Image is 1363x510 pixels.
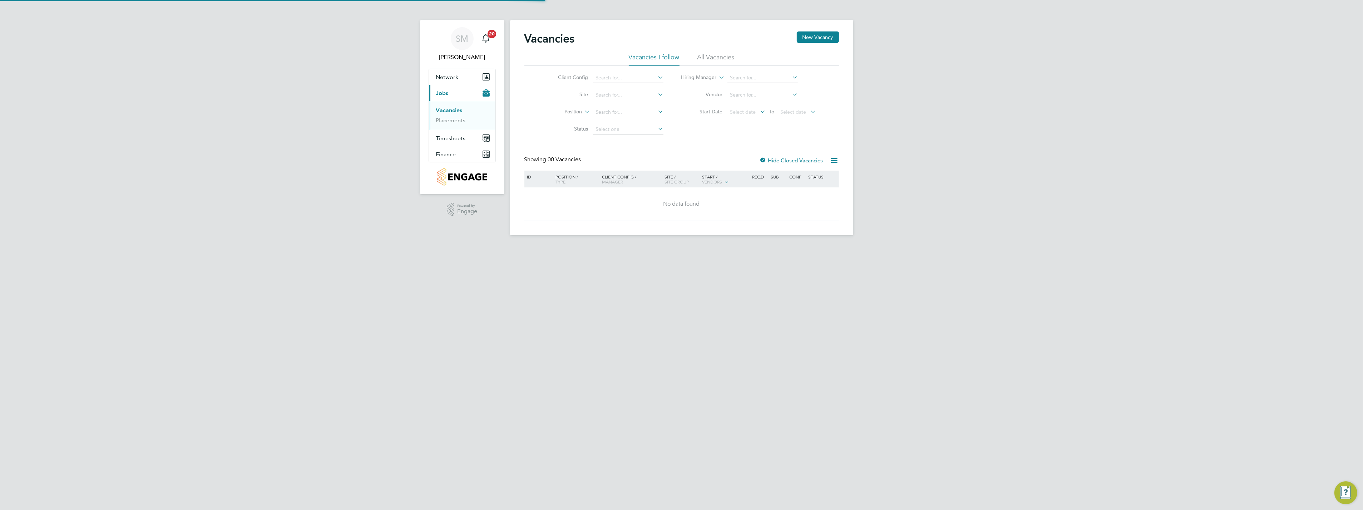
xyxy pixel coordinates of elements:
[1334,481,1357,504] button: Engage Resource Center
[420,20,504,194] nav: Main navigation
[429,101,495,130] div: Jobs
[436,90,449,97] span: Jobs
[550,171,600,188] div: Position /
[437,168,487,186] img: countryside-properties-logo-retina.png
[788,171,806,183] div: Conf
[769,171,787,183] div: Sub
[547,126,588,132] label: Status
[524,156,583,163] div: Showing
[760,157,823,164] label: Hide Closed Vacancies
[780,109,806,115] span: Select date
[436,117,466,124] a: Placements
[767,107,776,116] span: To
[602,179,623,185] span: Manager
[663,171,700,188] div: Site /
[429,146,495,162] button: Finance
[547,91,588,98] label: Site
[436,74,459,80] span: Network
[456,34,468,43] span: SM
[593,90,663,100] input: Search for...
[429,130,495,146] button: Timesheets
[429,53,496,62] span: Shaun McGrenra
[429,69,495,85] button: Network
[525,171,550,183] div: ID
[436,151,456,158] span: Finance
[436,135,466,142] span: Timesheets
[600,171,663,188] div: Client Config /
[665,179,689,185] span: Site Group
[702,179,722,185] span: Vendors
[479,27,493,50] a: 20
[629,53,680,66] li: Vacancies I follow
[727,90,798,100] input: Search for...
[727,73,798,83] input: Search for...
[593,73,663,83] input: Search for...
[548,156,581,163] span: 00 Vacancies
[429,168,496,186] a: Go to home page
[797,31,839,43] button: New Vacancy
[806,171,838,183] div: Status
[547,74,588,80] label: Client Config
[429,27,496,62] a: SM[PERSON_NAME]
[593,107,663,117] input: Search for...
[436,107,463,114] a: Vacancies
[524,31,575,46] h2: Vacancies
[681,91,722,98] label: Vendor
[750,171,769,183] div: Reqd
[447,203,477,216] a: Powered byEngage
[429,85,495,101] button: Jobs
[555,179,566,185] span: Type
[681,108,722,115] label: Start Date
[457,209,477,215] span: Engage
[697,53,735,66] li: All Vacancies
[541,108,582,116] label: Position
[593,124,663,134] input: Select one
[457,203,477,209] span: Powered by
[525,200,838,208] div: No data found
[730,109,756,115] span: Select date
[700,171,750,188] div: Start /
[675,74,716,81] label: Hiring Manager
[488,30,496,38] span: 20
